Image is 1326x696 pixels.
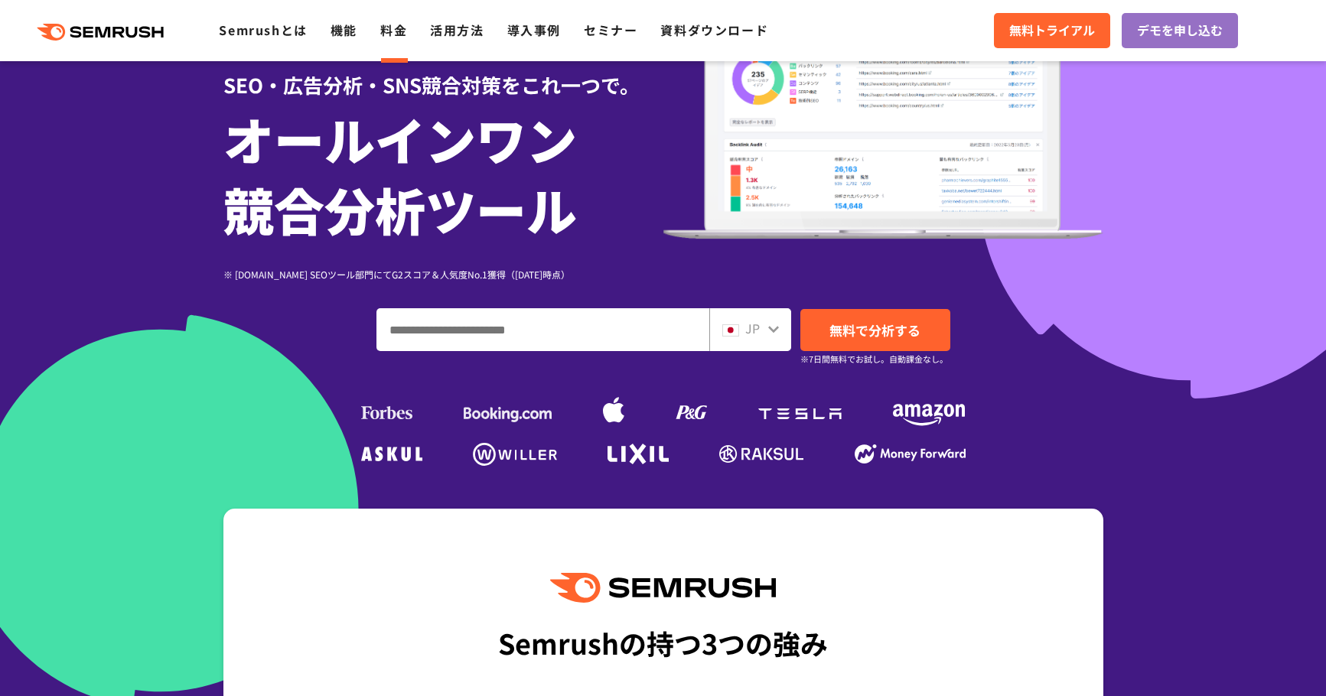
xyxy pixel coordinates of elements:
[584,21,637,39] a: セミナー
[660,21,768,39] a: 資料ダウンロード
[1009,21,1095,41] span: 無料トライアル
[223,103,663,244] h1: オールインワン 競合分析ツール
[498,614,828,671] div: Semrushの持つ3つの強み
[223,47,663,99] div: SEO・広告分析・SNS競合対策をこれ一つで。
[507,21,561,39] a: 導入事例
[1122,13,1238,48] a: デモを申し込む
[994,13,1110,48] a: 無料トライアル
[829,320,920,340] span: 無料で分析する
[1137,21,1223,41] span: デモを申し込む
[430,21,484,39] a: 活用方法
[800,352,948,366] small: ※7日間無料でお試し。自動課金なし。
[223,267,663,281] div: ※ [DOMAIN_NAME] SEOツール部門にてG2スコア＆人気度No.1獲得（[DATE]時点）
[331,21,357,39] a: 機能
[550,573,775,603] img: Semrush
[380,21,407,39] a: 料金
[377,309,709,350] input: ドメイン、キーワードまたはURLを入力してください
[745,319,760,337] span: JP
[800,309,950,351] a: 無料で分析する
[219,21,307,39] a: Semrushとは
